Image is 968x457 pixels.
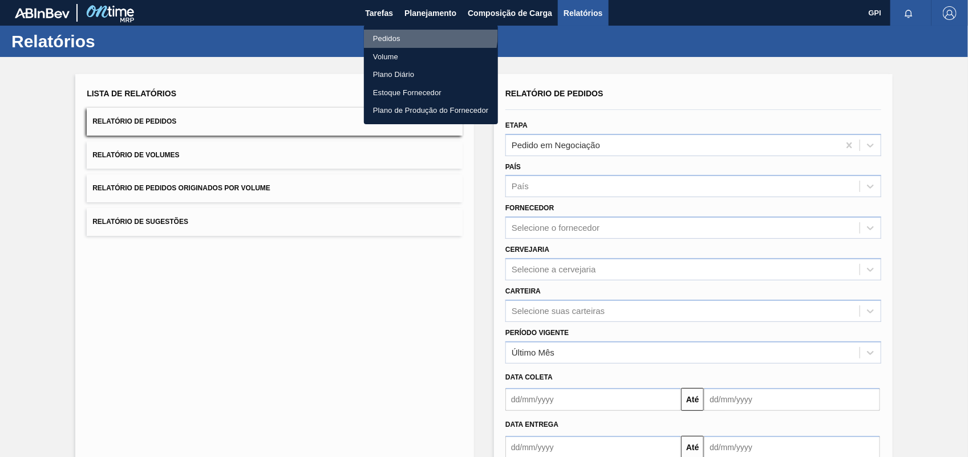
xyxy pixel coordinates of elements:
[364,48,498,66] a: Volume
[364,101,498,120] a: Plano de Produção do Fornecedor
[364,66,498,84] a: Plano Diário
[364,84,498,102] a: Estoque Fornecedor
[364,30,498,48] a: Pedidos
